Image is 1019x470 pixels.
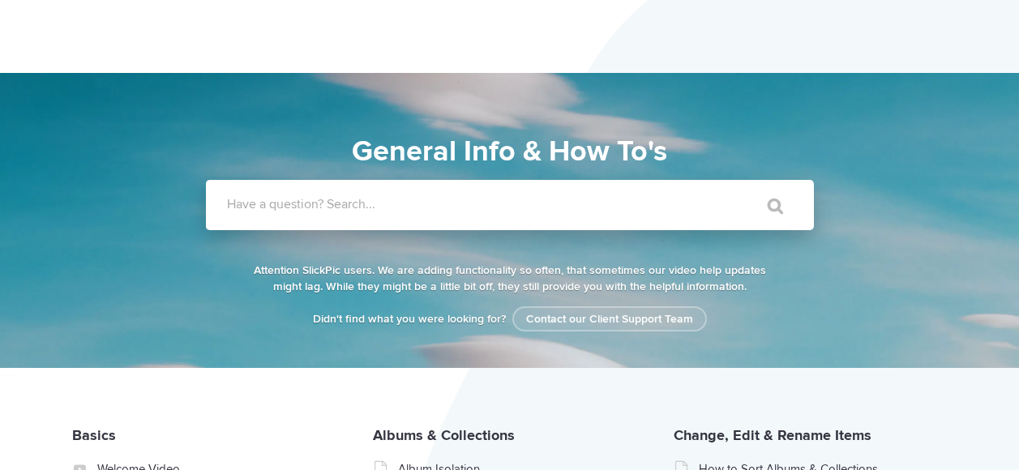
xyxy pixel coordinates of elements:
[250,263,769,295] p: Attention SlickPic users. We are adding functionality so often, that sometimes our video help upd...
[133,130,887,173] h1: General Info & How To's
[674,426,871,444] a: Change, Edit & Rename Items
[373,426,515,444] a: Albums & Collections
[227,196,835,212] label: Have a question? Search...
[72,426,116,444] a: Basics
[734,186,802,225] input: 
[512,306,707,331] a: Contact our Client Support Team
[250,311,769,327] p: Didn't find what you were looking for?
